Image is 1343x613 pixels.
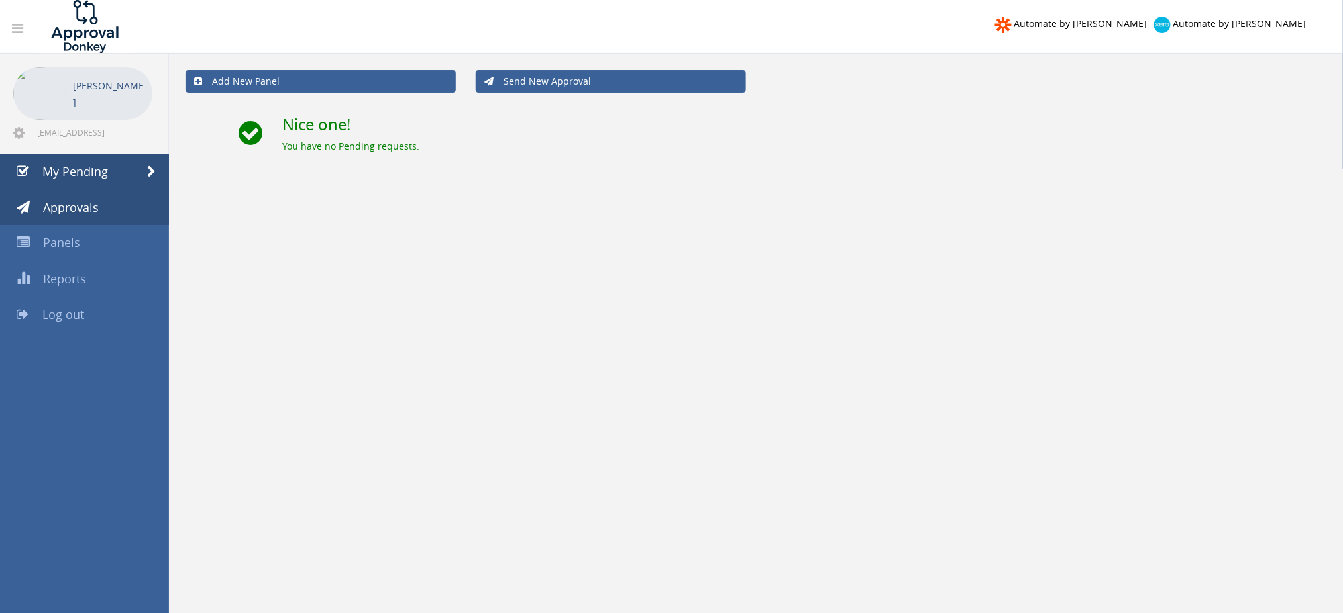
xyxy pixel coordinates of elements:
div: You have no Pending requests. [282,140,1326,153]
span: [EMAIL_ADDRESS][DOMAIN_NAME] [37,127,150,138]
h2: Nice one! [282,116,1326,133]
img: zapier-logomark.png [995,17,1012,33]
p: [PERSON_NAME] [73,77,146,111]
a: Send New Approval [476,70,746,93]
span: Automate by [PERSON_NAME] [1014,17,1148,30]
span: Approvals [43,199,99,215]
span: Automate by [PERSON_NAME] [1173,17,1307,30]
span: Log out [42,306,84,322]
a: Add New Panel [186,70,456,93]
span: My Pending [42,164,108,179]
span: Reports [43,271,86,287]
span: Panels [43,234,80,250]
img: xero-logo.png [1154,17,1171,33]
